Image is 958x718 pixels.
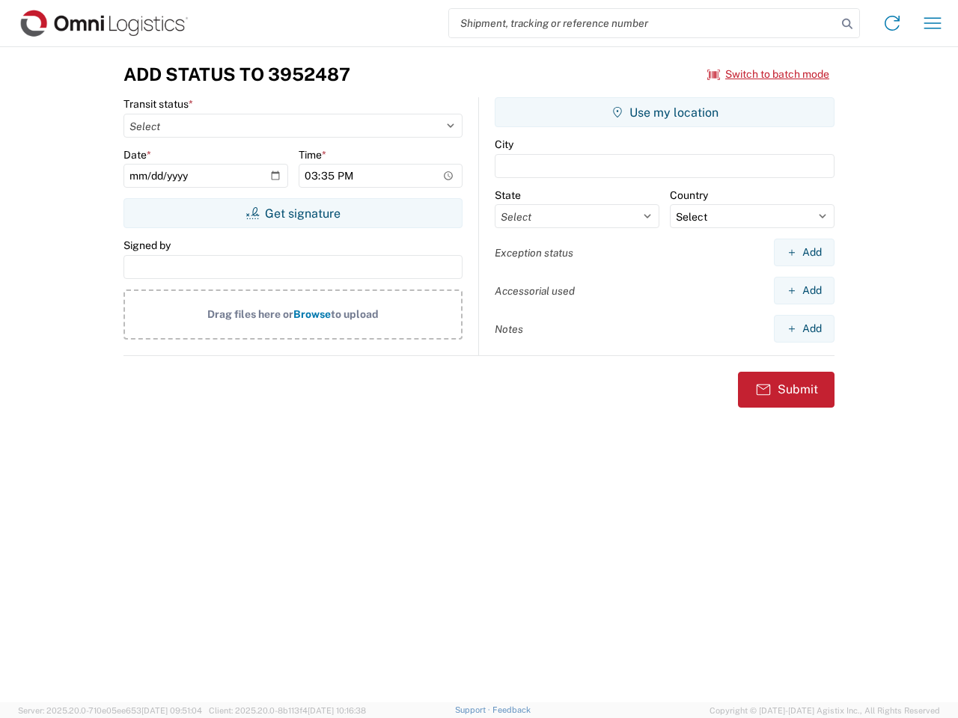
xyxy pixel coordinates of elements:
[455,705,492,714] a: Support
[123,198,463,228] button: Get signature
[123,239,171,252] label: Signed by
[299,148,326,162] label: Time
[293,308,331,320] span: Browse
[18,706,202,715] span: Server: 2025.20.0-710e05ee653
[495,188,521,202] label: State
[308,706,366,715] span: [DATE] 10:16:38
[495,284,575,298] label: Accessorial used
[123,148,151,162] label: Date
[774,277,835,304] button: Add
[331,308,379,320] span: to upload
[710,704,940,717] span: Copyright © [DATE]-[DATE] Agistix Inc., All Rights Reserved
[123,64,350,85] h3: Add Status to 3952487
[774,239,835,266] button: Add
[141,706,202,715] span: [DATE] 09:51:04
[670,188,708,202] label: Country
[209,706,366,715] span: Client: 2025.20.0-8b113f4
[495,138,513,151] label: City
[495,322,523,336] label: Notes
[495,246,573,260] label: Exception status
[738,372,835,408] button: Submit
[123,97,193,111] label: Transit status
[492,705,531,714] a: Feedback
[449,9,837,37] input: Shipment, tracking or reference number
[495,97,835,127] button: Use my location
[774,315,835,343] button: Add
[707,62,829,87] button: Switch to batch mode
[207,308,293,320] span: Drag files here or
